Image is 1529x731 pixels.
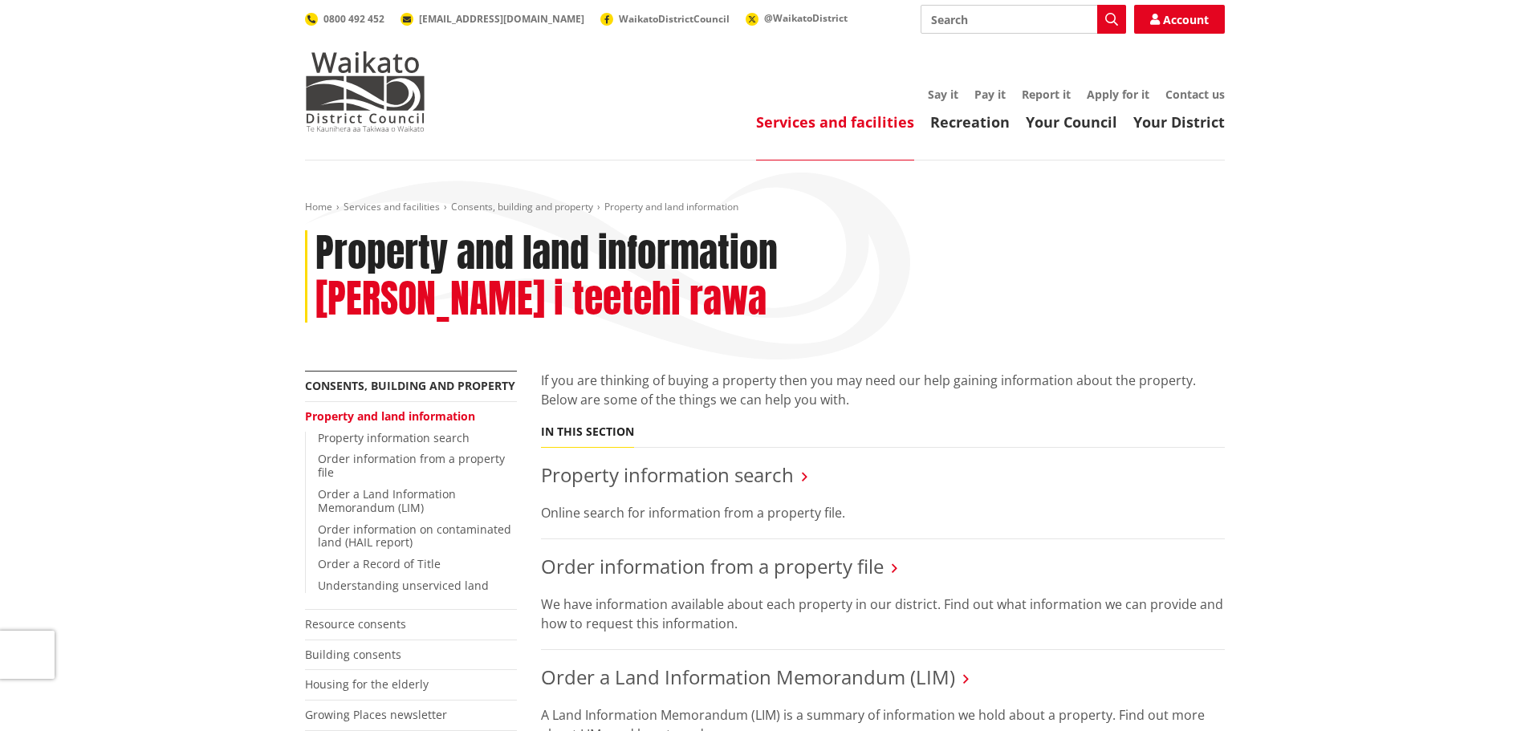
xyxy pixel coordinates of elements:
a: Services and facilities [756,112,914,132]
a: Apply for it [1087,87,1149,102]
a: Property and land information [305,408,475,424]
span: Property and land information [604,200,738,213]
h5: In this section [541,425,634,439]
a: Recreation [930,112,1010,132]
span: WaikatoDistrictCouncil [619,12,730,26]
span: 0800 492 452 [323,12,384,26]
a: Resource consents [305,616,406,632]
a: Housing for the elderly [305,676,429,692]
p: If you are thinking of buying a property then you may need our help gaining information about the... [541,371,1225,409]
a: WaikatoDistrictCouncil [600,12,730,26]
a: Growing Places newsletter [305,707,447,722]
a: Understanding unserviced land [318,578,489,593]
a: Report it [1022,87,1071,102]
a: Order a Land Information Memorandum (LIM) [541,664,955,690]
a: Order a Record of Title [318,556,441,571]
a: Order information from a property file [541,553,884,579]
a: @WaikatoDistrict [746,11,848,25]
span: @WaikatoDistrict [764,11,848,25]
a: Services and facilities [344,200,440,213]
img: Waikato District Council - Te Kaunihera aa Takiwaa o Waikato [305,51,425,132]
a: Consents, building and property [451,200,593,213]
a: Property information search [541,461,794,488]
p: Online search for information from a property file. [541,503,1225,522]
a: Order information from a property file [318,451,505,480]
h1: Property and land information [315,230,778,277]
span: [EMAIL_ADDRESS][DOMAIN_NAME] [419,12,584,26]
p: We have information available about each property in our district. Find out what information we c... [541,595,1225,633]
a: Account [1134,5,1225,34]
h2: [PERSON_NAME] i teetehi rawa [315,276,767,323]
a: Order a Land Information Memorandum (LIM) [318,486,456,515]
a: Building consents [305,647,401,662]
a: Order information on contaminated land (HAIL report) [318,522,511,550]
a: 0800 492 452 [305,12,384,26]
input: Search input [921,5,1126,34]
a: Pay it [974,87,1006,102]
a: Home [305,200,332,213]
a: Your District [1133,112,1225,132]
a: Property information search [318,430,470,445]
a: [EMAIL_ADDRESS][DOMAIN_NAME] [401,12,584,26]
a: Say it [928,87,958,102]
a: Contact us [1165,87,1225,102]
a: Consents, building and property [305,378,515,393]
a: Your Council [1026,112,1117,132]
nav: breadcrumb [305,201,1225,214]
